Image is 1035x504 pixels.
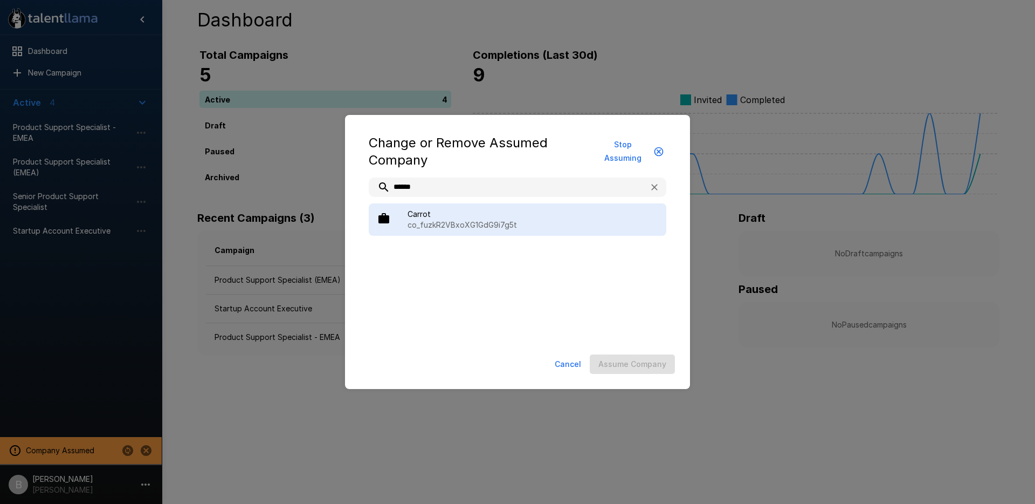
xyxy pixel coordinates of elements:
[408,209,658,220] span: Carrot
[369,134,592,169] h5: Change or Remove Assumed Company
[408,220,658,230] p: co_fuzkR2VBxoXG1GdG9i7g5t
[550,355,585,374] button: Cancel
[592,135,666,168] button: Stop Assuming
[369,203,666,236] div: Carrotco_fuzkR2VBxoXG1GdG9i7g5t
